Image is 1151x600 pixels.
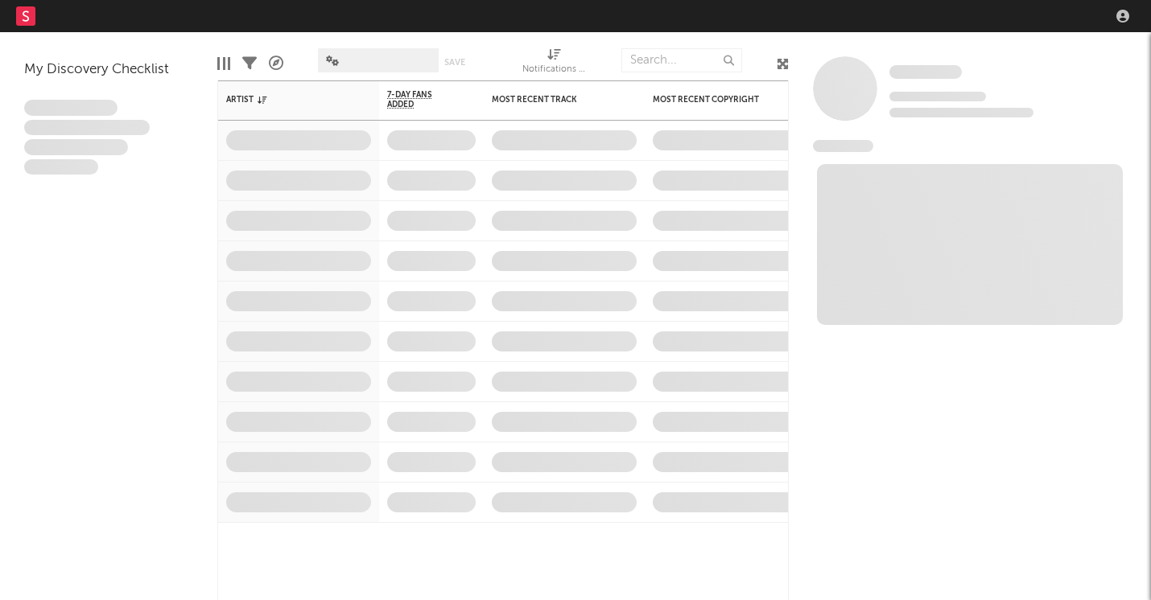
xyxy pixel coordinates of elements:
[621,48,742,72] input: Search...
[522,60,587,80] div: Notifications (Artist)
[492,95,613,105] div: Most Recent Track
[24,139,128,155] span: Praesent ac interdum
[889,64,962,80] a: Some Artist
[889,108,1033,117] span: 0 fans last week
[269,40,283,87] div: A&R Pipeline
[889,92,986,101] span: Tracking Since: [DATE]
[242,40,257,87] div: Filters
[24,120,150,136] span: Integer aliquet in purus et
[813,140,873,152] span: News Feed
[522,40,587,87] div: Notifications (Artist)
[387,90,452,109] span: 7-Day Fans Added
[24,159,98,175] span: Aliquam viverra
[24,100,118,116] span: Lorem ipsum dolor
[653,95,774,105] div: Most Recent Copyright
[226,95,347,105] div: Artist
[217,40,230,87] div: Edit Columns
[889,65,962,79] span: Some Artist
[24,60,193,80] div: My Discovery Checklist
[444,58,465,67] button: Save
